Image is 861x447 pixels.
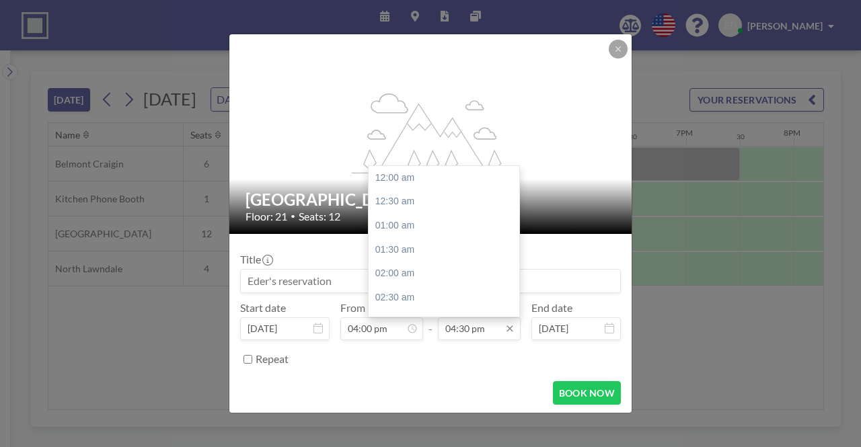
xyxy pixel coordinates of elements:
div: 12:30 am [369,190,526,214]
label: End date [531,301,572,315]
span: • [291,211,295,221]
div: 03:00 am [369,309,526,333]
div: 01:00 am [369,214,526,238]
input: Eder's reservation [241,270,620,292]
button: BOOK NOW [553,381,621,405]
div: 02:30 am [369,286,526,310]
label: Start date [240,301,286,315]
label: Repeat [256,352,289,366]
span: Seats: 12 [299,210,340,223]
span: - [428,306,433,335]
label: From [340,301,365,315]
div: 01:30 am [369,238,526,262]
div: 02:00 am [369,261,526,286]
div: 12:00 am [369,166,526,190]
label: Title [240,253,272,266]
span: Floor: 21 [246,210,287,223]
h2: [GEOGRAPHIC_DATA] [246,190,617,210]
